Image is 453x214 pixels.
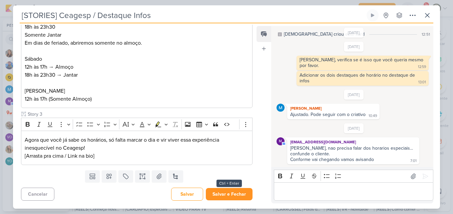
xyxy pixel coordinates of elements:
[300,57,425,68] div: [PERSON_NAME], verifica se é isso que você queria mesmo por favor.
[369,113,377,119] div: 10:49
[418,64,426,70] div: 12:59
[274,170,433,183] div: Editor toolbar
[21,118,253,131] div: Editor toolbar
[290,157,374,162] div: Conforme vai chegando vamos avisando
[277,104,285,112] img: MARIANA MIRANDA
[20,9,365,21] input: Kard Sem Título
[21,131,253,165] div: Editor editing area: main
[422,31,430,37] div: 12:51
[21,2,253,108] div: Editor editing area: main
[410,158,417,164] div: 7:01
[289,139,418,145] div: [EMAIL_ADDRESS][DOMAIN_NAME]
[289,105,378,112] div: [PERSON_NAME]
[25,7,249,55] p: Horários do Festival de Pescados e Frutos do Mar da Ceagesp Quinta e Sexta 18h às 23h30 Somente J...
[290,112,366,117] div: Ajustado. Pode seguir com o criativo
[216,180,242,187] div: Ctrl + Enter
[279,140,282,143] p: m
[25,136,249,160] p: Agora que você já sabe os horários, só falta marcar o dia e vir viver essa experiência inesquecív...
[25,87,249,103] p: [PERSON_NAME] 12h às 17h (Somente Almoço)
[277,137,285,145] div: mlegnaioli@gmail.com
[290,145,416,157] div: [PERSON_NAME], nao precisa falar dos horarios especiais... confunde o cliente.
[274,182,433,201] div: Editor editing area: main
[26,111,253,118] input: Texto sem título
[418,80,426,85] div: 13:01
[370,13,375,18] div: Ligar relógio
[284,31,365,38] div: [DEMOGRAPHIC_DATA] criou este kard
[171,188,203,201] button: Salvar
[21,188,54,201] button: Cancelar
[25,55,249,87] p: Sábado 12h às 17h → Almoço 18h às 23h30 → Jantar
[300,72,416,84] div: Adicionar os dois destaques de horário no destaque de infos
[206,188,253,200] button: Salvar e Fechar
